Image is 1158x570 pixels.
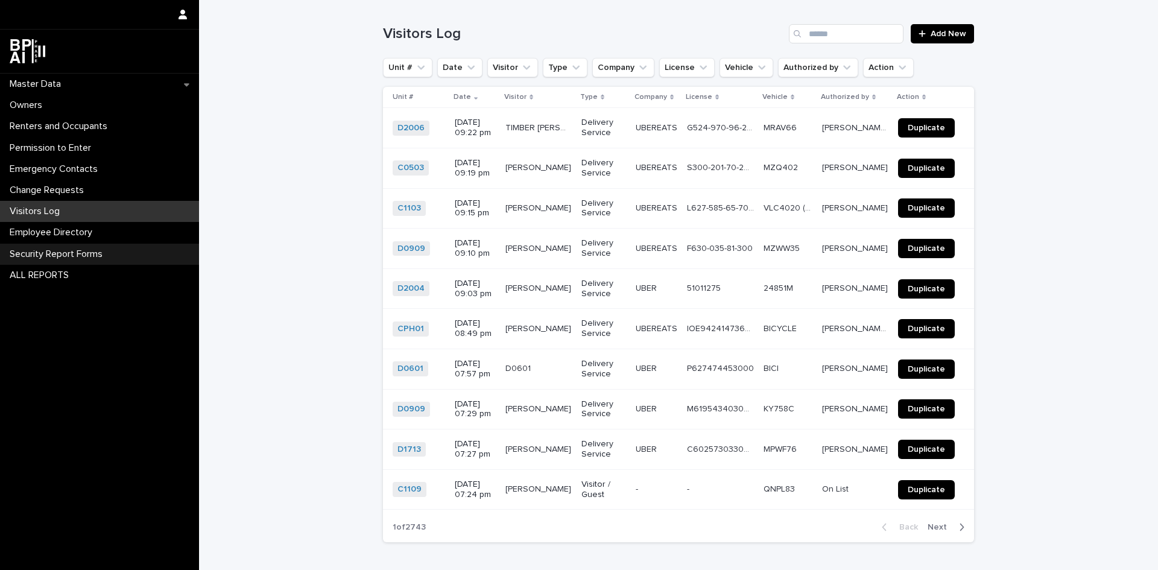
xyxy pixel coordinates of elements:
[897,90,919,104] p: Action
[5,142,101,154] p: Permission to Enter
[687,442,756,455] p: C602573033000
[908,204,945,212] span: Duplicate
[908,325,945,333] span: Duplicate
[397,123,425,133] a: D2006
[636,201,680,214] p: UBEREATS
[892,523,918,531] span: Back
[764,201,815,214] p: VLC4020 (TX PLATE)
[764,281,796,294] p: 24851M
[455,238,496,259] p: [DATE] 09:10 pm
[911,24,974,43] a: Add New
[383,108,974,148] tr: D2006 [DATE] 09:22 pmTIMBER [PERSON_NAME]TIMBER [PERSON_NAME] Delivery ServiceUBEREATSUBEREATS G5...
[764,361,781,374] p: BICI
[908,486,945,494] span: Duplicate
[636,402,659,414] p: UBER
[543,58,587,77] button: Type
[581,158,626,179] p: Delivery Service
[455,359,496,379] p: [DATE] 07:57 pm
[383,148,974,188] tr: C0503 [DATE] 09:19 pm[PERSON_NAME][PERSON_NAME] Delivery ServiceUBEREATSUBEREATS S300-201-70-264-...
[898,198,955,218] a: Duplicate
[505,442,574,455] p: JHONATAN CALDERON
[504,90,527,104] p: Visitor
[764,402,797,414] p: KY758C
[397,404,425,414] a: D0909
[822,121,891,133] p: Ana Corina Montes de Oca
[581,439,626,460] p: Delivery Service
[822,241,890,254] p: [PERSON_NAME]
[505,361,533,374] p: D0601
[5,121,117,132] p: Renters and Occupants
[764,121,799,133] p: MRAV66
[5,249,112,260] p: Security Report Forms
[397,163,424,173] a: C0503
[822,361,890,374] p: Alexandro Camra Jirash
[764,482,797,495] p: QNPL83
[580,90,598,104] p: Type
[455,439,496,460] p: [DATE] 07:27 pm
[397,324,424,334] a: CPH01
[908,285,945,293] span: Duplicate
[505,241,574,254] p: MARIO FERNANDEZ
[397,244,425,254] a: D0909
[397,484,422,495] a: C1109
[505,201,574,214] p: [PERSON_NAME]
[898,359,955,379] a: Duplicate
[487,58,538,77] button: Visitor
[454,90,471,104] p: Date
[5,163,107,175] p: Emergency Contacts
[822,281,890,294] p: [PERSON_NAME]
[393,90,413,104] p: Unit #
[383,389,974,429] tr: D0909 [DATE] 07:29 pm[PERSON_NAME][PERSON_NAME] Delivery ServiceUBERUBER M619543403000M6195434030...
[505,281,574,294] p: ANTONY TOBAR
[764,442,799,455] p: MPWF76
[789,24,903,43] input: Search
[581,238,626,259] p: Delivery Service
[397,445,421,455] a: D1713
[5,100,52,111] p: Owners
[687,241,755,254] p: F630-035-81-300
[5,227,102,238] p: Employee Directory
[505,321,574,334] p: ALEXANDER JIMENEZ
[764,321,799,334] p: BICYCLE
[397,283,425,294] a: D2004
[687,321,756,334] p: IOE9424147368 (US WORK ID)
[872,522,923,533] button: Back
[455,318,496,339] p: [DATE] 08:49 pm
[383,309,974,349] tr: CPH01 [DATE] 08:49 pm[PERSON_NAME][PERSON_NAME] Delivery ServiceUBEREATSUBEREATS IOE9424147368 (U...
[581,318,626,339] p: Delivery Service
[636,281,659,294] p: UBER
[581,399,626,420] p: Delivery Service
[455,198,496,219] p: [DATE] 09:15 pm
[687,121,756,133] p: G524-970-96-253-0
[687,482,692,495] p: -
[5,78,71,90] p: Master Data
[908,445,945,454] span: Duplicate
[383,58,432,77] button: Unit #
[10,39,45,63] img: dwgmcNfxSF6WIOOXiGgu
[634,90,667,104] p: Company
[822,160,890,173] p: [PERSON_NAME]
[822,442,890,455] p: LEILA MORRELL WINIECKIE
[636,482,641,495] p: -
[592,58,654,77] button: Company
[581,480,626,500] p: Visitor / Guest
[581,198,626,219] p: Delivery Service
[863,58,914,77] button: Action
[778,58,858,77] button: Authorized by
[898,239,955,258] a: Duplicate
[636,160,680,173] p: UBEREATS
[686,90,712,104] p: License
[687,361,756,374] p: P627474453000
[908,124,945,132] span: Duplicate
[908,244,945,253] span: Duplicate
[822,482,851,495] p: On List
[764,160,800,173] p: MZQ402
[908,405,945,413] span: Duplicate
[636,321,680,334] p: UBEREATS
[898,159,955,178] a: Duplicate
[898,118,955,138] a: Duplicate
[383,229,974,269] tr: D0909 [DATE] 09:10 pm[PERSON_NAME][PERSON_NAME] Delivery ServiceUBEREATSUBEREATS F630-035-81-300F...
[687,402,756,414] p: M619543403000
[898,440,955,459] a: Duplicate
